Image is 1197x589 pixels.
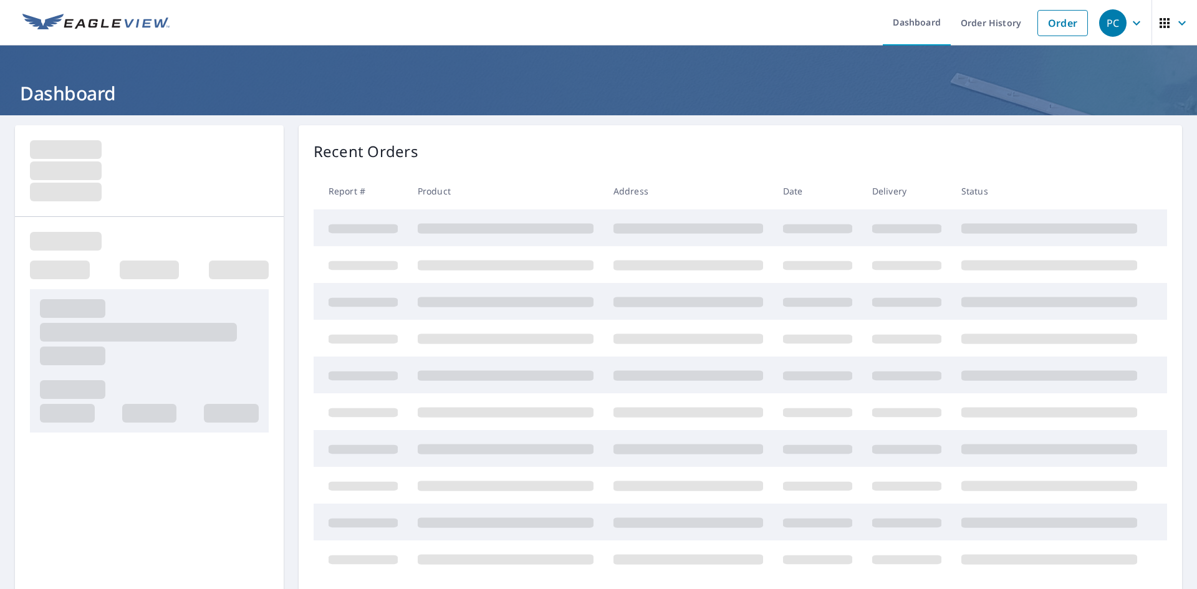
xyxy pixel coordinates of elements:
th: Address [603,173,773,209]
h1: Dashboard [15,80,1182,106]
th: Product [408,173,603,209]
a: Order [1037,10,1088,36]
th: Status [951,173,1147,209]
th: Report # [314,173,408,209]
div: PC [1099,9,1127,37]
th: Date [773,173,862,209]
p: Recent Orders [314,140,418,163]
th: Delivery [862,173,951,209]
img: EV Logo [22,14,170,32]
